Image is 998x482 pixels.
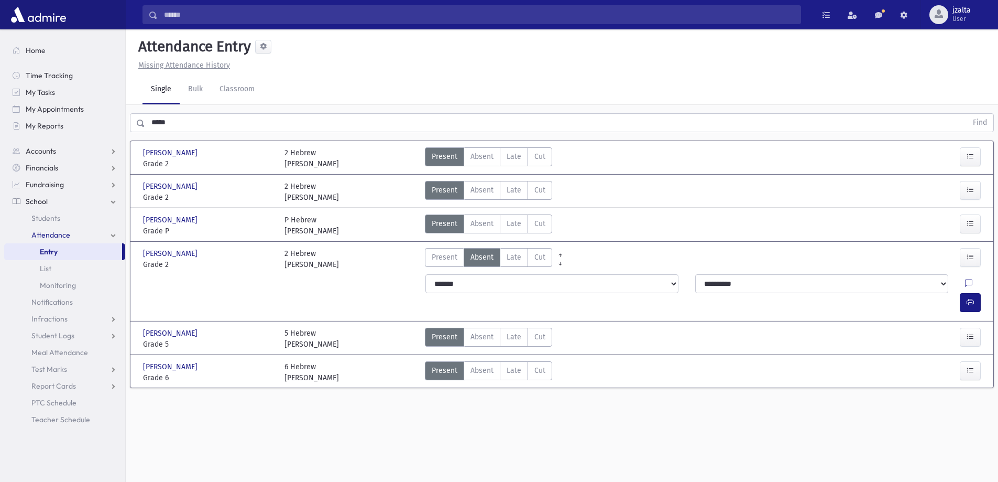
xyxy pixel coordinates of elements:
[143,339,274,350] span: Grade 5
[284,248,339,270] div: 2 Hebrew [PERSON_NAME]
[40,264,51,273] span: List
[158,5,800,24] input: Search
[432,365,457,376] span: Present
[26,180,64,189] span: Fundraising
[284,181,339,203] div: 2 Hebrew [PERSON_NAME]
[40,247,58,256] span: Entry
[4,243,122,260] a: Entry
[143,372,274,383] span: Grade 6
[31,398,76,408] span: PTC Schedule
[432,185,457,196] span: Present
[143,248,200,259] span: [PERSON_NAME]
[143,328,200,339] span: [PERSON_NAME]
[284,215,339,237] div: P Hebrew [PERSON_NAME]
[425,147,552,169] div: AttTypes
[31,365,67,374] span: Test Marks
[507,151,521,162] span: Late
[432,151,457,162] span: Present
[507,331,521,342] span: Late
[26,197,48,206] span: School
[534,331,545,342] span: Cut
[4,193,125,210] a: School
[507,252,521,263] span: Late
[4,361,125,378] a: Test Marks
[26,163,58,173] span: Financials
[4,117,125,134] a: My Reports
[284,147,339,169] div: 2 Hebrew [PERSON_NAME]
[143,259,274,270] span: Grade 2
[138,61,230,70] u: Missing Attendance History
[143,215,200,226] span: [PERSON_NAME]
[284,328,339,350] div: 5 Hebrew [PERSON_NAME]
[4,327,125,344] a: Student Logs
[534,365,545,376] span: Cut
[4,378,125,394] a: Report Cards
[470,331,493,342] span: Absent
[4,227,125,243] a: Attendance
[31,213,60,223] span: Students
[507,185,521,196] span: Late
[967,114,993,132] button: Find
[4,101,125,117] a: My Appointments
[470,185,493,196] span: Absent
[284,361,339,383] div: 6 Hebrew [PERSON_NAME]
[4,277,125,294] a: Monitoring
[425,215,552,237] div: AttTypes
[425,361,552,383] div: AttTypes
[31,415,90,424] span: Teacher Schedule
[4,394,125,411] a: PTC Schedule
[142,75,180,104] a: Single
[180,75,211,104] a: Bulk
[4,42,125,59] a: Home
[507,365,521,376] span: Late
[470,151,493,162] span: Absent
[952,6,971,15] span: jzalta
[31,381,76,391] span: Report Cards
[4,294,125,310] a: Notifications
[31,314,68,324] span: Infractions
[4,344,125,361] a: Meal Attendance
[143,147,200,158] span: [PERSON_NAME]
[26,146,56,156] span: Accounts
[143,158,274,169] span: Grade 2
[31,348,88,357] span: Meal Attendance
[4,176,125,193] a: Fundraising
[425,328,552,350] div: AttTypes
[534,185,545,196] span: Cut
[4,260,125,277] a: List
[8,4,69,25] img: AdmirePro
[425,181,552,203] div: AttTypes
[952,15,971,23] span: User
[143,361,200,372] span: [PERSON_NAME]
[26,88,55,97] span: My Tasks
[432,218,457,229] span: Present
[31,331,74,340] span: Student Logs
[134,38,251,56] h5: Attendance Entry
[4,411,125,428] a: Teacher Schedule
[26,104,84,114] span: My Appointments
[4,159,125,176] a: Financials
[143,192,274,203] span: Grade 2
[534,151,545,162] span: Cut
[4,210,125,227] a: Students
[31,230,70,240] span: Attendance
[470,365,493,376] span: Absent
[26,121,63,131] span: My Reports
[507,218,521,229] span: Late
[4,67,125,84] a: Time Tracking
[432,331,457,342] span: Present
[26,71,73,80] span: Time Tracking
[211,75,263,104] a: Classroom
[432,252,457,263] span: Present
[4,310,125,327] a: Infractions
[534,218,545,229] span: Cut
[4,84,125,101] a: My Tasks
[26,46,46,55] span: Home
[4,143,125,159] a: Accounts
[470,218,493,229] span: Absent
[134,61,230,70] a: Missing Attendance History
[143,181,200,192] span: [PERSON_NAME]
[40,281,76,290] span: Monitoring
[31,297,73,307] span: Notifications
[143,226,274,237] span: Grade P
